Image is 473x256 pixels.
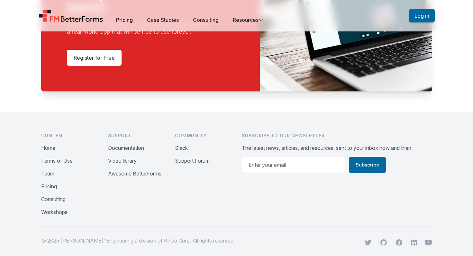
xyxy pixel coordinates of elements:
button: Support Forum [175,157,210,165]
input: Email address [242,157,345,173]
button: Subscribe [349,157,386,173]
button: Slack [175,144,188,152]
button: Log in [409,9,435,22]
a: Home [39,9,104,22]
button: Resources [233,16,264,24]
button: Team [41,170,54,177]
a: Consulting [193,17,219,23]
button: Terms of Use [41,157,73,165]
button: Home [41,144,55,152]
h4: Content [41,132,98,139]
button: Video library [108,157,137,165]
button: Workshops [41,208,68,216]
button: Pricing [41,183,57,190]
a: Case Studies [147,17,179,23]
h4: Support [108,132,165,139]
h4: Community [175,132,232,139]
p: The latest news, articles, and resources, sent to your inbox now and then. [242,144,432,152]
button: Consulting [41,195,66,203]
button: Documentation [108,144,144,152]
button: Awesome BetterForms [108,170,161,177]
nav: Global [31,8,442,24]
a: Pricing [116,17,133,23]
svg: viewBox="0 0 24 24" aria-hidden="true"> [411,239,417,246]
p: © 2025 [PERSON_NAME]' Engineering a division of Kinda Corp. All rights reserved. [41,237,235,244]
h4: Subscribe to our newsletter [242,132,432,139]
a: Register for Free [67,50,122,66]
